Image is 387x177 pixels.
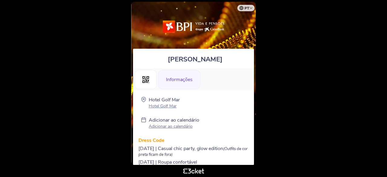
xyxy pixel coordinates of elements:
div: Informações [158,70,200,89]
a: Informações [158,76,200,82]
a: Adicionar ao calendário Adicionar ao calendário [149,117,199,130]
strong: Dress Code [138,137,164,144]
a: Hotel Golf Mar Hotel Golf Mar [149,97,180,109]
img: BPI Vida e Pensões Day Out [162,8,225,46]
p: Adicionar ao calendário [149,123,199,129]
p: [DATE] | Roupa confortável [138,159,249,166]
p: Adicionar ao calendário [149,117,199,123]
p: Hotel Golf Mar [149,103,180,109]
p: Hotel Golf Mar [149,97,180,103]
em: (Outfits de cor preta ficam de fora) [138,146,248,157]
span: [PERSON_NAME] [168,55,223,64]
p: [DATE] | Casual chic party, glow edition [138,145,249,157]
